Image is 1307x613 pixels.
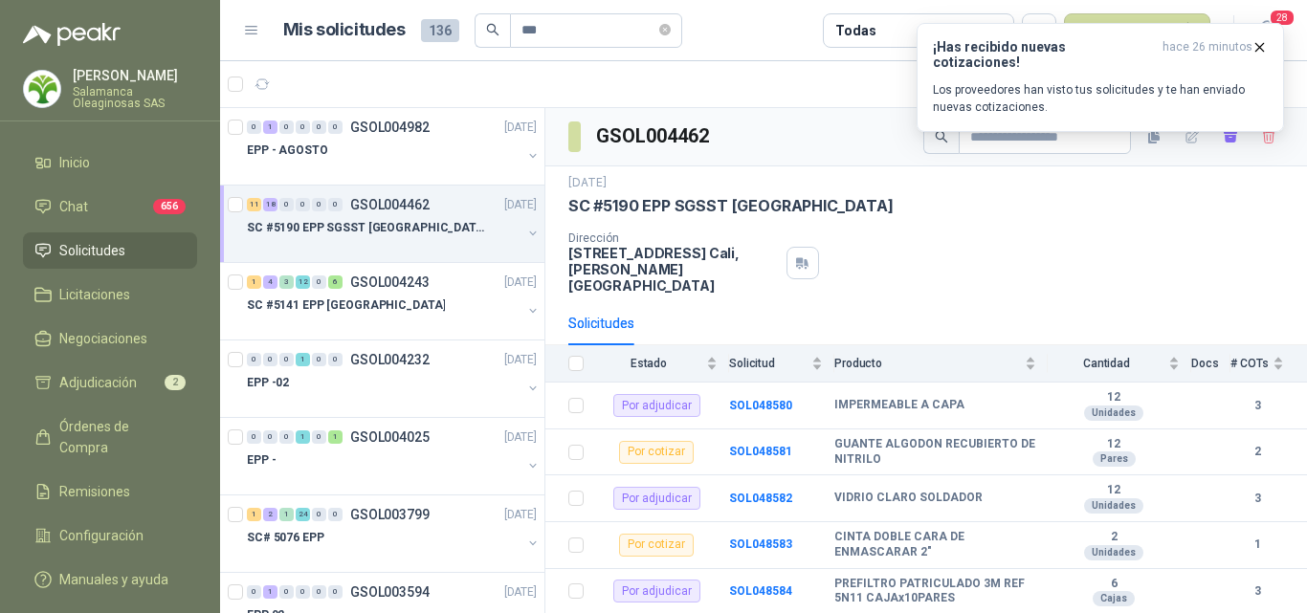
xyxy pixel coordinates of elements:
[296,585,310,599] div: 0
[568,174,607,192] p: [DATE]
[247,348,541,409] a: 0 0 0 1 0 0 GSOL004232[DATE] EPP -02
[1250,13,1284,48] button: 28
[23,232,197,269] a: Solicitudes
[247,374,289,392] p: EPP -02
[296,353,310,366] div: 1
[486,23,499,36] span: search
[247,353,261,366] div: 0
[263,430,277,444] div: 0
[23,561,197,598] a: Manuales y ayuda
[350,585,430,599] p: GSOL003594
[834,530,1036,559] b: CINTA DOBLE CARA DE ENMASCARAR 2"
[23,473,197,510] a: Remisiones
[350,120,430,134] p: GSOL004982
[279,120,294,134] div: 0
[504,583,537,602] p: [DATE]
[350,508,430,521] p: GSOL003799
[1093,451,1136,467] div: Pares
[613,394,700,417] div: Por adjudicar
[729,492,792,505] a: SOL048582
[59,481,130,502] span: Remisiones
[279,508,294,521] div: 1
[834,577,1036,606] b: PREFILTRO PATRICULADO 3M REF 5N11 CAJAx10PARES
[1048,437,1180,452] b: 12
[312,585,326,599] div: 0
[917,23,1284,132] button: ¡Has recibido nuevas cotizaciones!hace 26 minutos Los proveedores han visto tus solicitudes y te ...
[296,508,310,521] div: 24
[247,275,261,289] div: 1
[59,569,168,590] span: Manuales y ayuda
[729,445,792,458] a: SOL048581
[1163,39,1252,70] span: hace 26 minutos
[1230,345,1307,383] th: # COTs
[1230,582,1284,601] b: 3
[933,39,1155,70] h3: ¡Has recibido nuevas cotizaciones!
[23,276,197,313] a: Licitaciones
[23,517,197,554] a: Configuración
[834,437,1036,467] b: GUANTE ALGODON RECUBIERTO DE NITRILO
[73,69,197,82] p: [PERSON_NAME]
[659,21,671,39] span: close-circle
[247,426,541,487] a: 0 0 0 1 0 1 GSOL004025[DATE] EPP -
[729,399,792,412] b: SOL048580
[59,416,179,458] span: Órdenes de Compra
[312,275,326,289] div: 0
[59,152,90,173] span: Inicio
[619,441,694,464] div: Por cotizar
[312,353,326,366] div: 0
[279,585,294,599] div: 0
[504,351,537,369] p: [DATE]
[247,219,485,237] p: SC #5190 EPP SGSST [GEOGRAPHIC_DATA]
[165,375,186,390] span: 2
[23,320,197,357] a: Negociaciones
[296,430,310,444] div: 1
[834,398,964,413] b: IMPERMEABLE A CAPA
[328,585,343,599] div: 0
[1230,490,1284,508] b: 3
[504,274,537,292] p: [DATE]
[263,120,277,134] div: 1
[350,198,430,211] p: GSOL004462
[312,198,326,211] div: 0
[568,313,634,334] div: Solicitudes
[729,537,792,551] a: SOL048583
[279,430,294,444] div: 0
[659,24,671,35] span: close-circle
[296,275,310,289] div: 12
[296,120,310,134] div: 0
[247,142,328,160] p: EPP - AGOSTO
[834,345,1048,383] th: Producto
[1230,536,1284,554] b: 1
[279,353,294,366] div: 0
[279,198,294,211] div: 0
[263,508,277,521] div: 2
[568,196,894,216] p: SC #5190 EPP SGSST [GEOGRAPHIC_DATA]
[729,357,808,370] span: Solicitud
[247,585,261,599] div: 0
[619,534,694,557] div: Por cotizar
[23,408,197,466] a: Órdenes de Compra
[1048,483,1180,498] b: 12
[247,120,261,134] div: 0
[263,198,277,211] div: 18
[1093,591,1135,606] div: Cajas
[23,188,197,225] a: Chat656
[1048,390,1180,405] b: 12
[350,430,430,444] p: GSOL004025
[1064,13,1210,48] button: Nueva solicitud
[835,20,875,41] div: Todas
[504,196,537,214] p: [DATE]
[834,357,1021,370] span: Producto
[312,430,326,444] div: 0
[613,487,700,510] div: Por adjudicar
[421,19,459,42] span: 136
[247,296,445,315] p: SC #5141 EPP [GEOGRAPHIC_DATA]
[247,430,261,444] div: 0
[729,584,792,598] a: SOL048584
[1191,345,1230,383] th: Docs
[933,81,1268,116] p: Los proveedores han visto tus solicitudes y te han enviado nuevas cotizaciones.
[596,121,712,151] h3: GSOL004462
[247,451,276,470] p: EPP -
